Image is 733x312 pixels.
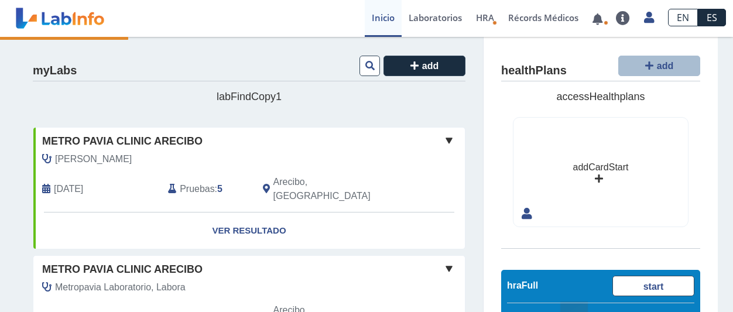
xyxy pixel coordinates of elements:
[476,12,494,23] span: HRA
[55,280,186,294] span: Metropavia Laboratorio, Labora
[612,276,694,296] a: start
[54,182,83,196] span: 2025-08-19
[217,91,282,102] span: labFindCopy1
[159,175,254,203] div: :
[698,9,726,26] a: ES
[180,182,214,196] span: Pruebas
[33,64,77,78] h4: myLabs
[55,152,132,166] span: Barrios, Francisco
[383,56,465,76] button: add
[629,266,720,299] iframe: Help widget launcher
[33,212,465,249] a: Ver Resultado
[507,280,538,290] span: hraFull
[217,184,222,194] b: 5
[618,56,700,76] button: add
[657,61,673,71] span: add
[573,160,629,174] div: addCardStart
[273,175,403,203] span: Arecibo, PR
[556,91,645,102] span: accessHealthplans
[501,64,567,78] h4: healthPlans
[668,9,698,26] a: EN
[422,61,439,71] span: add
[42,133,203,149] span: Metro Pavia Clinic Arecibo
[42,262,203,277] span: Metro Pavia Clinic Arecibo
